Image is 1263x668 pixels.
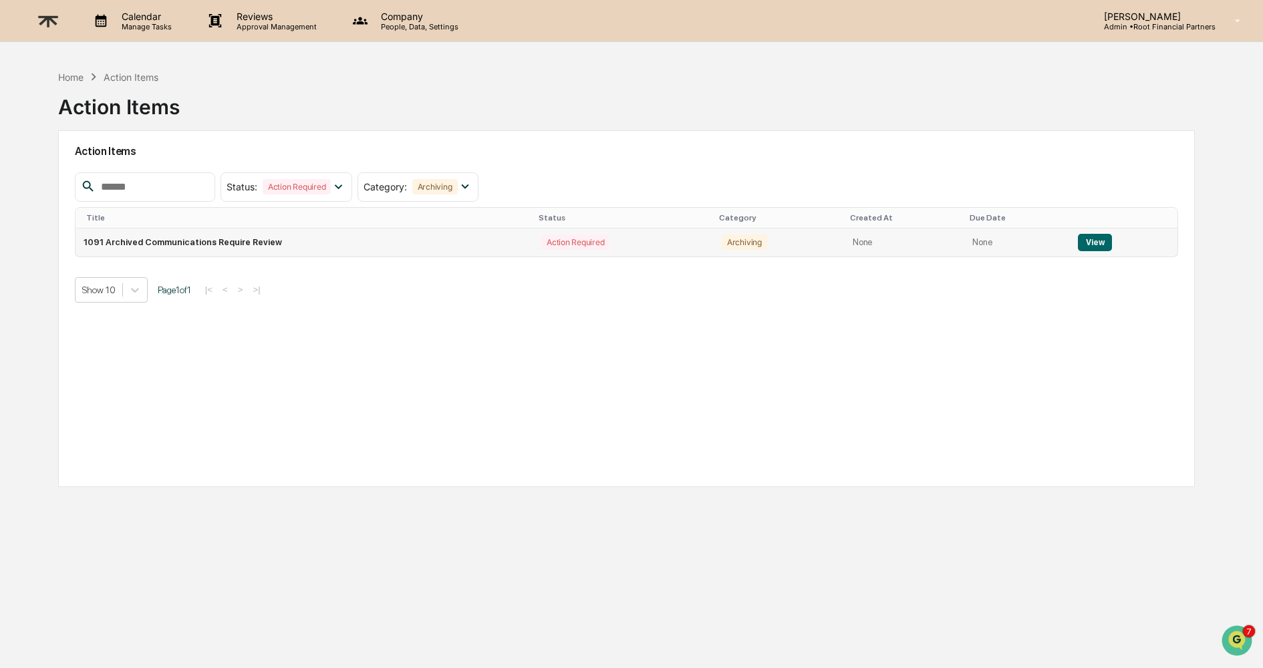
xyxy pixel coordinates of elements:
p: Company [370,11,465,22]
p: Manage Tasks [111,22,178,31]
span: [PERSON_NAME] [41,182,108,192]
p: Admin • Root Financial Partners [1093,22,1216,31]
td: 1091 Archived Communications Require Review [76,228,533,257]
div: Home [58,71,84,83]
div: Past conversations [13,148,90,159]
td: None [845,228,964,257]
img: Jack Rasmussen [13,205,35,226]
div: 🗄️ [97,275,108,285]
span: Page 1 of 1 [158,285,191,295]
p: People, Data, Settings [370,22,465,31]
p: Approval Management [226,22,323,31]
div: Action Items [58,84,180,119]
div: Action Items [104,71,158,83]
button: < [219,284,232,295]
div: Category [719,213,839,222]
a: View [1078,237,1112,247]
div: Action Required [541,234,609,250]
div: 🖐️ [13,275,24,285]
button: > [234,284,247,295]
img: logo [32,5,64,37]
a: 🔎Data Lookup [8,293,90,317]
span: Data Lookup [27,299,84,312]
h2: Action Items [75,145,1178,158]
span: Status : [227,181,257,192]
div: Created At [850,213,959,222]
button: View [1078,234,1112,251]
div: Archiving [722,234,767,250]
span: Preclearance [27,273,86,287]
span: Attestations [110,273,166,287]
p: [PERSON_NAME] [1093,11,1216,22]
div: Archiving [412,179,458,194]
span: Pylon [133,331,162,341]
div: Status [539,213,708,222]
a: 🖐️Preclearance [8,268,92,292]
button: See all [207,146,243,162]
span: • [111,218,116,228]
button: >| [249,284,265,295]
span: • [111,182,116,192]
img: 8933085812038_c878075ebb4cc5468115_72.jpg [28,102,52,126]
button: Start new chat [227,106,243,122]
div: Title [86,213,528,222]
div: We're available if you need us! [60,116,184,126]
div: Action Required [263,179,331,194]
input: Clear [35,61,221,75]
p: Calendar [111,11,178,22]
span: [DATE] [118,218,146,228]
span: Category : [364,181,407,192]
a: Powered byPylon [94,331,162,341]
img: 1746055101610-c473b297-6a78-478c-a979-82029cc54cd1 [27,218,37,229]
button: |< [201,284,217,295]
a: 🗄️Attestations [92,268,171,292]
span: [DATE] [118,182,146,192]
div: Start new chat [60,102,219,116]
iframe: Open customer support [1220,624,1256,660]
div: Due Date [970,213,1065,222]
img: Alexandra Stickelman [13,169,35,190]
span: [PERSON_NAME] [41,218,108,228]
p: How can we help? [13,28,243,49]
td: None [964,228,1070,257]
img: 1746055101610-c473b297-6a78-478c-a979-82029cc54cd1 [13,102,37,126]
div: 🔎 [13,300,24,311]
p: Reviews [226,11,323,22]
